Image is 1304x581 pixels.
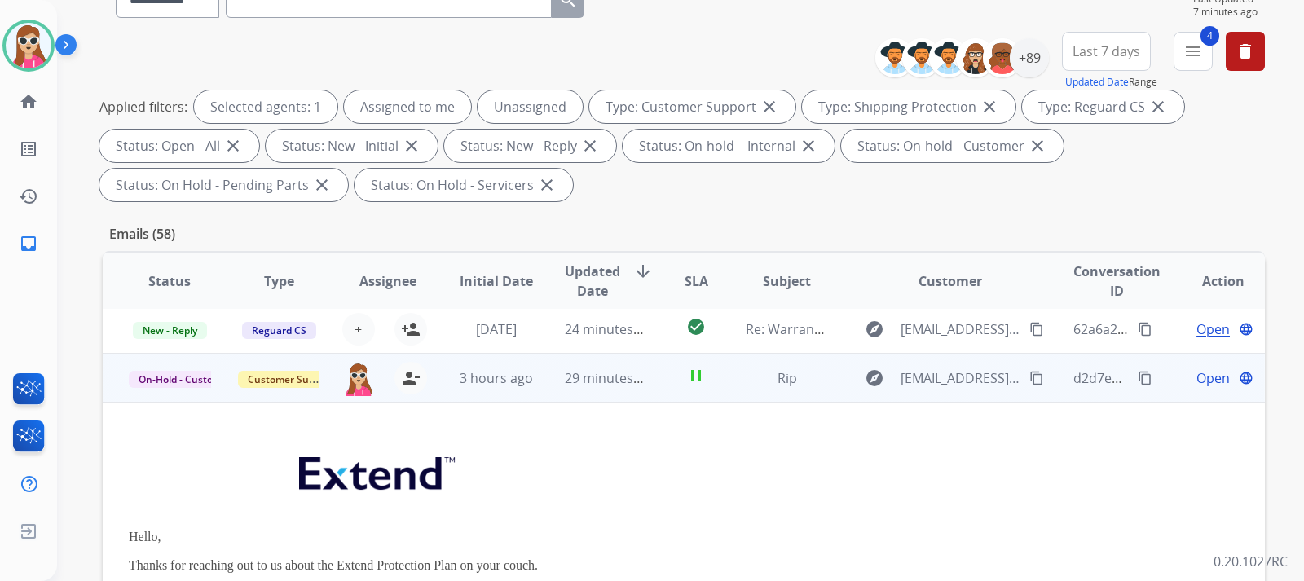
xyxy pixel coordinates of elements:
[238,371,344,388] span: Customer Support
[242,322,316,339] span: Reguard CS
[19,92,38,112] mat-icon: home
[266,130,438,162] div: Status: New - Initial
[565,262,620,301] span: Updated Date
[901,319,1020,339] span: [EMAIL_ADDRESS][DOMAIN_NAME]
[865,319,884,339] mat-icon: explore
[760,97,779,117] mat-icon: close
[865,368,884,388] mat-icon: explore
[401,368,421,388] mat-icon: person_remove
[1239,322,1253,337] mat-icon: language
[264,271,294,291] span: Type
[778,369,797,387] span: Rip
[1062,32,1151,71] button: Last 7 days
[1200,26,1219,46] span: 4
[841,130,1064,162] div: Status: On-hold - Customer
[129,530,1021,544] p: Hello,
[1028,136,1047,156] mat-icon: close
[1010,38,1049,77] div: +89
[401,319,421,339] mat-icon: person_add
[1073,48,1140,55] span: Last 7 days
[919,271,982,291] span: Customer
[279,438,471,502] img: extend.png
[1029,322,1044,337] mat-icon: content_copy
[99,130,259,162] div: Status: Open - All
[686,366,706,385] mat-icon: pause
[476,320,517,338] span: [DATE]
[580,136,600,156] mat-icon: close
[1022,90,1184,123] div: Type: Reguard CS
[355,169,573,201] div: Status: On Hold - Servicers
[1183,42,1203,61] mat-icon: menu
[686,317,706,337] mat-icon: check_circle
[1196,319,1230,339] span: Open
[148,271,191,291] span: Status
[980,97,999,117] mat-icon: close
[1193,6,1265,19] span: 7 minutes ago
[1236,42,1255,61] mat-icon: delete
[342,362,375,396] img: agent-avatar
[129,558,1021,573] p: Thanks for reaching out to us about the Extend Protection Plan on your couch.
[133,322,207,339] span: New - Reply
[1148,97,1168,117] mat-icon: close
[565,320,659,338] span: 24 minutes ago
[1138,322,1152,337] mat-icon: content_copy
[1196,368,1230,388] span: Open
[565,369,659,387] span: 29 minutes ago
[802,90,1015,123] div: Type: Shipping Protection
[460,369,533,387] span: 3 hours ago
[19,139,38,159] mat-icon: list_alt
[355,319,362,339] span: +
[99,97,187,117] p: Applied filters:
[1073,262,1161,301] span: Conversation ID
[359,271,416,291] span: Assignee
[1156,253,1265,310] th: Action
[589,90,795,123] div: Type: Customer Support
[444,130,616,162] div: Status: New - Reply
[103,224,182,244] p: Emails (58)
[6,23,51,68] img: avatar
[312,175,332,195] mat-icon: close
[1065,76,1129,89] button: Updated Date
[223,136,243,156] mat-icon: close
[194,90,337,123] div: Selected agents: 1
[342,313,375,346] button: +
[19,187,38,206] mat-icon: history
[19,234,38,253] mat-icon: inbox
[1214,552,1288,571] p: 0.20.1027RC
[799,136,818,156] mat-icon: close
[460,271,533,291] span: Initial Date
[402,136,421,156] mat-icon: close
[1174,32,1213,71] button: 4
[901,368,1020,388] span: [EMAIL_ADDRESS][DOMAIN_NAME]
[1239,371,1253,385] mat-icon: language
[478,90,583,123] div: Unassigned
[537,175,557,195] mat-icon: close
[129,371,241,388] span: On-Hold - Customer
[99,169,348,201] div: Status: On Hold - Pending Parts
[623,130,835,162] div: Status: On-hold – Internal
[344,90,471,123] div: Assigned to me
[685,271,708,291] span: SLA
[763,271,811,291] span: Subject
[1138,371,1152,385] mat-icon: content_copy
[1029,371,1044,385] mat-icon: content_copy
[1065,75,1157,89] span: Range
[633,262,653,281] mat-icon: arrow_downward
